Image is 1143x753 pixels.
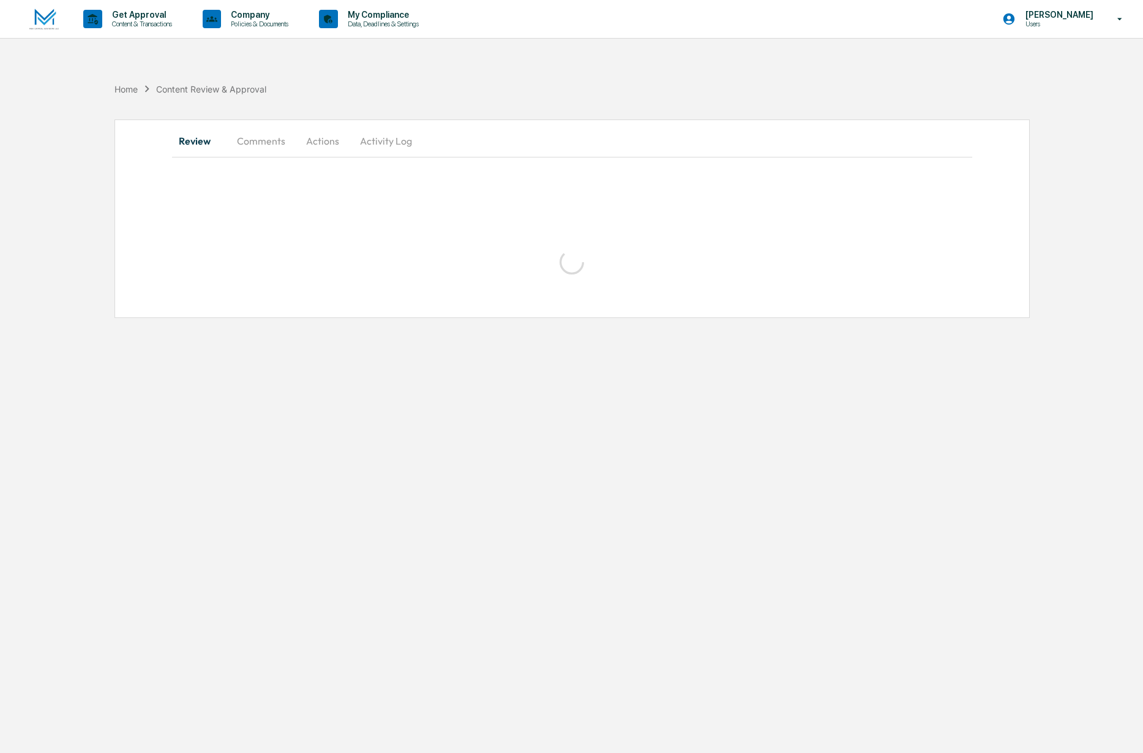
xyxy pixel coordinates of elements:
button: Activity Log [350,126,422,156]
div: Home [114,84,138,94]
p: Content & Transactions [102,20,178,28]
p: Get Approval [102,10,178,20]
button: Review [172,126,227,156]
button: Actions [295,126,350,156]
p: Users [1016,20,1100,28]
p: My Compliance [338,10,425,20]
button: Comments [227,126,295,156]
p: Company [221,10,294,20]
img: logo [29,9,59,30]
p: Policies & Documents [221,20,294,28]
div: secondary tabs example [172,126,972,156]
p: [PERSON_NAME] [1016,10,1100,20]
p: Data, Deadlines & Settings [338,20,425,28]
div: Content Review & Approval [156,84,266,94]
